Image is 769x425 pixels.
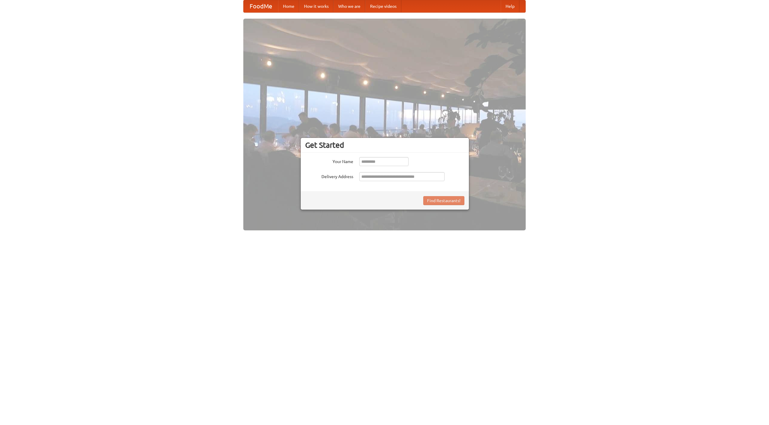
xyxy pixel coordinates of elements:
button: Find Restaurants! [423,196,464,205]
a: How it works [299,0,333,12]
a: FoodMe [244,0,278,12]
h3: Get Started [305,141,464,150]
a: Who we are [333,0,365,12]
a: Help [501,0,519,12]
label: Your Name [305,157,353,165]
label: Delivery Address [305,172,353,180]
a: Home [278,0,299,12]
a: Recipe videos [365,0,401,12]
